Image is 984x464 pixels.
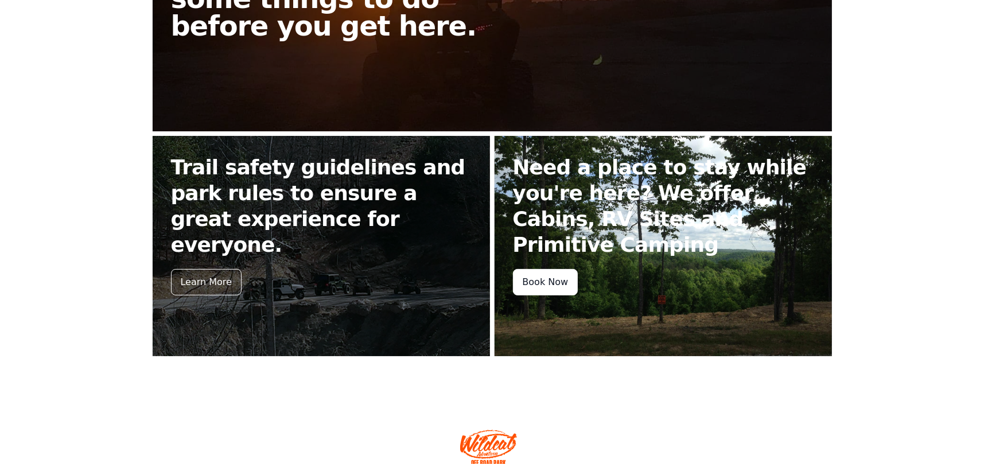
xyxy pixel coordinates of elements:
[171,154,472,258] h2: Trail safety guidelines and park rules to ensure a great experience for everyone.
[495,136,832,356] a: Need a place to stay while you're here? We offer Cabins, RV Sites and Primitive Camping Book Now
[171,269,242,295] div: Learn More
[153,136,490,356] a: Trail safety guidelines and park rules to ensure a great experience for everyone. Learn More
[513,269,578,295] div: Book Now
[513,154,814,258] h2: Need a place to stay while you're here? We offer Cabins, RV Sites and Primitive Camping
